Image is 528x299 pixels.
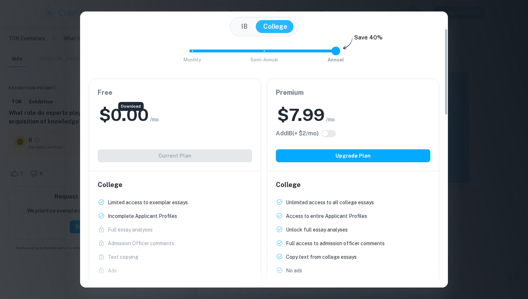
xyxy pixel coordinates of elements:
p: Unlock full essay analyses [286,226,348,234]
p: Full access to admission officer comments [286,239,385,247]
h2: $ 7.99 [277,103,325,126]
button: IB [234,20,255,33]
span: Annual [328,57,344,62]
p: Admission Officer comments [108,239,174,247]
span: /mo [150,116,159,123]
h6: Free [98,88,252,98]
p: Full essay analyses [108,226,153,234]
img: subscription-arrow.svg [343,38,353,50]
button: Upgrade Plan [276,149,430,162]
p: Copy text from college essays [286,253,357,261]
h6: College [276,180,430,190]
button: College [256,20,295,33]
h6: Click to see all the additional IB features. [276,129,319,138]
h6: Save 40% [354,33,383,46]
span: Monthly [184,57,201,62]
h6: College [98,180,252,190]
p: Access to entire Applicant Profiles [286,212,367,220]
p: Limited access to exemplar essays [108,198,188,206]
h2: $ 0.00 [99,103,149,126]
p: Unlimited access to all college essays [286,198,374,206]
h6: Premium [276,88,430,98]
span: /mo [326,116,335,123]
div: Download [118,102,144,111]
span: Semi-Annual [250,57,278,62]
p: Text copying [108,253,138,261]
p: Incomplete Applicant Profiles [108,212,177,220]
